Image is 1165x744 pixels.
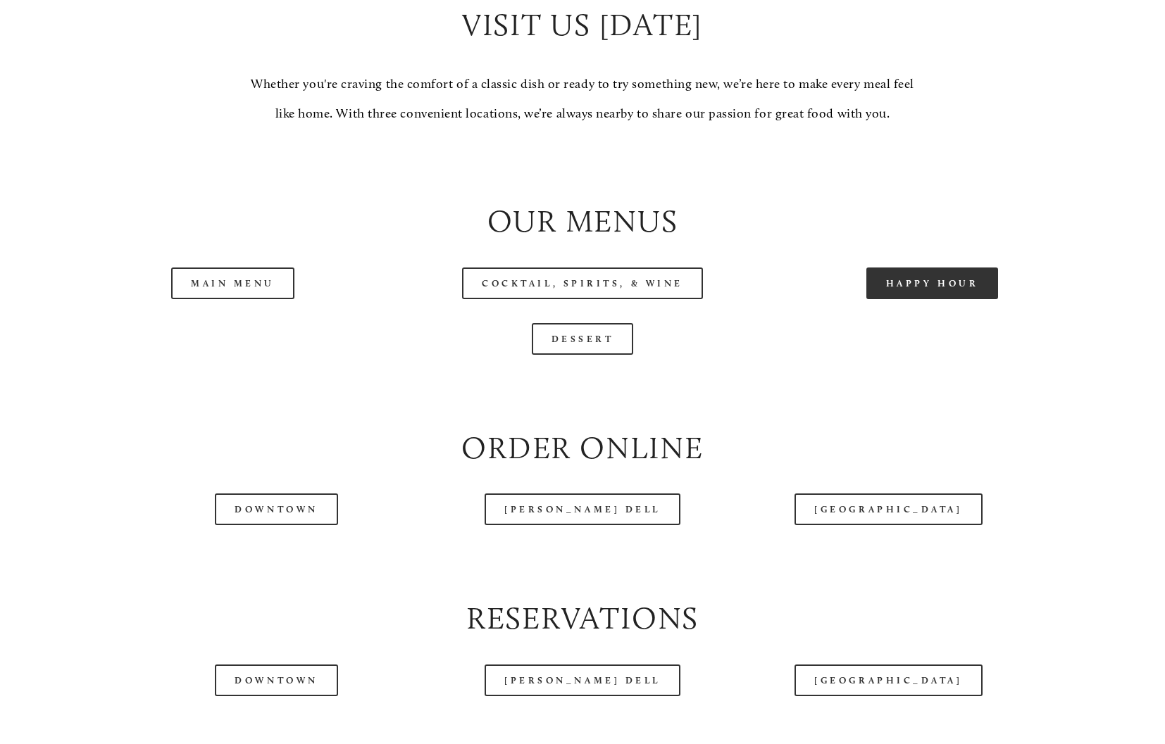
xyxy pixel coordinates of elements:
a: Dessert [532,323,634,355]
a: [GEOGRAPHIC_DATA] [795,664,982,696]
a: Downtown [215,493,337,525]
h2: Order Online [70,427,1095,470]
a: [GEOGRAPHIC_DATA] [795,493,982,525]
a: Downtown [215,664,337,696]
h2: Reservations [70,597,1095,641]
a: Happy Hour [866,267,999,299]
a: Cocktail, Spirits, & Wine [462,267,703,299]
h2: Our Menus [70,200,1095,244]
a: Main Menu [171,267,294,299]
a: [PERSON_NAME] Dell [485,493,680,525]
a: [PERSON_NAME] Dell [485,664,680,696]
